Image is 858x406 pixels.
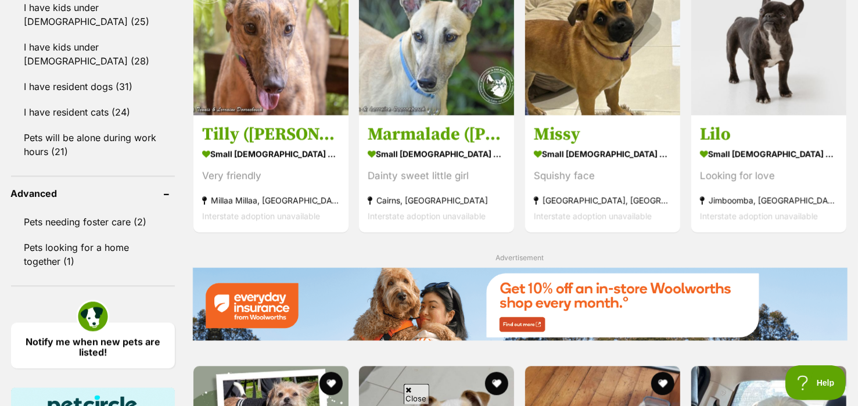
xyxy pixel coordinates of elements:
strong: [GEOGRAPHIC_DATA], [GEOGRAPHIC_DATA] [534,192,672,208]
h3: Marmalade ([PERSON_NAME] Marmalade) [368,123,505,145]
strong: Millaa Millaa, [GEOGRAPHIC_DATA] [202,192,340,208]
strong: Cairns, [GEOGRAPHIC_DATA] [368,192,505,208]
a: Tilly ([PERSON_NAME]) small [DEMOGRAPHIC_DATA] Dog Very friendly Millaa Millaa, [GEOGRAPHIC_DATA]... [193,114,349,232]
a: Pets will be alone during work hours (21) [11,125,175,164]
span: Advertisement [496,253,544,262]
img: Everyday Insurance promotional banner [192,267,848,340]
strong: small [DEMOGRAPHIC_DATA] Dog [700,145,838,162]
div: Squishy face [534,168,672,184]
a: I have resident cats (24) [11,100,175,124]
header: Advanced [11,188,175,199]
div: Very friendly [202,168,340,184]
a: Pets looking for a home together (1) [11,235,175,274]
button: favourite [319,372,342,395]
div: Dainty sweet little girl [368,168,505,184]
a: Missy small [DEMOGRAPHIC_DATA] Dog Squishy face [GEOGRAPHIC_DATA], [GEOGRAPHIC_DATA] Interstate a... [525,114,680,232]
span: Interstate adoption unavailable [534,211,652,221]
iframe: Help Scout Beacon - Open [785,365,846,400]
a: Marmalade ([PERSON_NAME] Marmalade) small [DEMOGRAPHIC_DATA] Dog Dainty sweet little girl Cairns,... [359,114,514,232]
span: Interstate adoption unavailable [368,211,486,221]
span: Close [404,384,429,404]
h3: Tilly ([PERSON_NAME]) [202,123,340,145]
strong: small [DEMOGRAPHIC_DATA] Dog [534,145,672,162]
strong: small [DEMOGRAPHIC_DATA] Dog [368,145,505,162]
strong: small [DEMOGRAPHIC_DATA] Dog [202,145,340,162]
a: Pets needing foster care (2) [11,210,175,234]
a: I have kids under [DEMOGRAPHIC_DATA] (28) [11,35,175,73]
strong: Jimboomba, [GEOGRAPHIC_DATA] [700,192,838,208]
div: Looking for love [700,168,838,184]
h3: Missy [534,123,672,145]
button: favourite [651,372,674,395]
a: Everyday Insurance promotional banner [192,267,848,342]
a: Notify me when new pets are listed! [11,322,175,368]
span: Interstate adoption unavailable [202,211,320,221]
a: I have resident dogs (31) [11,74,175,99]
button: favourite [485,372,508,395]
span: Interstate adoption unavailable [700,211,818,221]
h3: Lilo [700,123,838,145]
a: Lilo small [DEMOGRAPHIC_DATA] Dog Looking for love Jimboomba, [GEOGRAPHIC_DATA] Interstate adopti... [691,114,846,232]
